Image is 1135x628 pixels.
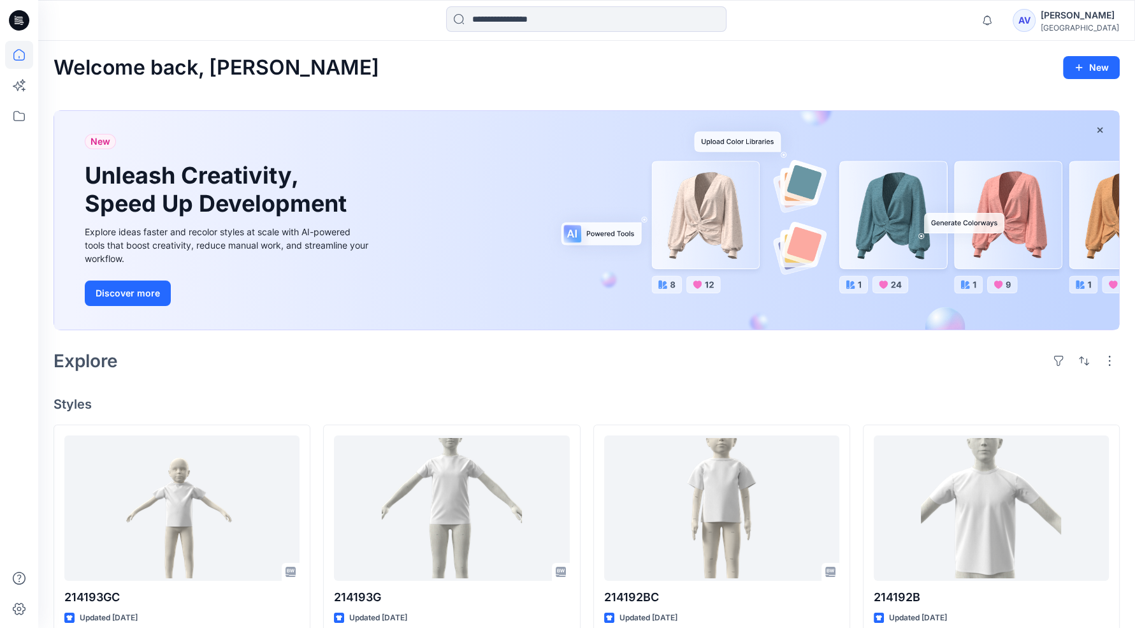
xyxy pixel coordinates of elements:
[619,611,677,625] p: Updated [DATE]
[64,588,300,606] p: 214193GC
[604,435,839,581] a: 214192BC
[334,435,569,581] a: 214193G
[349,611,407,625] p: Updated [DATE]
[85,225,372,265] div: Explore ideas faster and recolor styles at scale with AI-powered tools that boost creativity, red...
[54,56,379,80] h2: Welcome back, [PERSON_NAME]
[90,134,110,149] span: New
[604,588,839,606] p: 214192BC
[874,588,1109,606] p: 214192B
[85,162,352,217] h1: Unleash Creativity, Speed Up Development
[1041,23,1119,33] div: [GEOGRAPHIC_DATA]
[85,281,372,306] a: Discover more
[334,588,569,606] p: 214193G
[1013,9,1036,32] div: AV
[64,435,300,581] a: 214193GC
[874,435,1109,581] a: 214192B
[85,281,171,306] button: Discover more
[889,611,947,625] p: Updated [DATE]
[1063,56,1120,79] button: New
[54,397,1120,412] h4: Styles
[54,351,118,371] h2: Explore
[1041,8,1119,23] div: [PERSON_NAME]
[80,611,138,625] p: Updated [DATE]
